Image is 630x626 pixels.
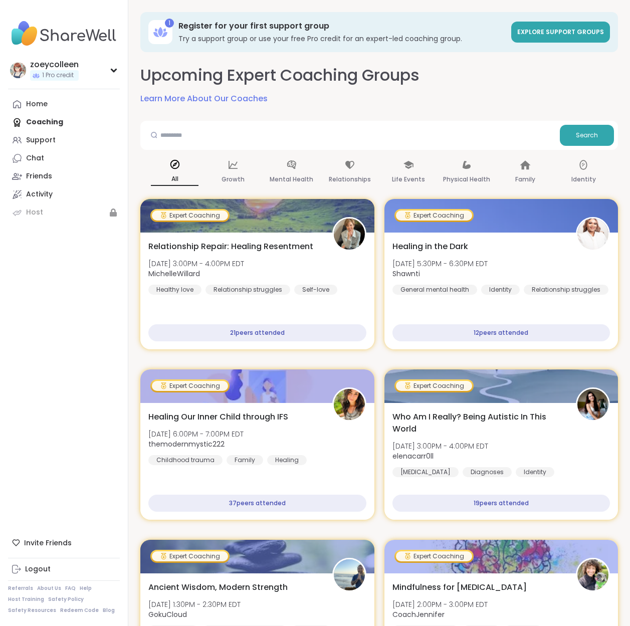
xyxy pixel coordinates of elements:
[148,285,201,295] div: Healthy love
[396,211,472,221] div: Expert Coaching
[516,467,554,477] div: Identity
[576,131,598,140] span: Search
[577,559,608,590] img: CoachJennifer
[10,62,26,78] img: zoeycolleen
[392,581,527,593] span: Mindfulness for [MEDICAL_DATA]
[227,455,263,465] div: Family
[205,285,290,295] div: Relationship struggles
[60,607,99,614] a: Redeem Code
[392,495,610,512] div: 19 peers attended
[48,596,84,603] a: Safety Policy
[8,131,120,149] a: Support
[8,596,44,603] a: Host Training
[148,241,313,253] span: Relationship Repair: Healing Resentment
[165,19,174,28] div: 1
[334,219,365,250] img: MichelleWillard
[148,599,241,609] span: [DATE] 1:30PM - 2:30PM EDT
[8,185,120,203] a: Activity
[294,285,337,295] div: Self-love
[148,411,288,423] span: Healing Our Inner Child through IFS
[148,455,223,465] div: Childhood trauma
[577,389,608,420] img: elenacarr0ll
[8,560,120,578] a: Logout
[396,551,472,561] div: Expert Coaching
[392,285,477,295] div: General mental health
[392,269,420,279] b: Shawnti
[26,153,44,163] div: Chat
[392,441,488,451] span: [DATE] 3:00PM - 4:00PM EDT
[65,585,76,592] a: FAQ
[148,429,244,439] span: [DATE] 6:00PM - 7:00PM EDT
[392,241,468,253] span: Healing in the Dark
[148,495,366,512] div: 37 peers attended
[152,211,228,221] div: Expert Coaching
[148,439,225,449] b: themodernmystic222
[515,173,535,185] p: Family
[103,607,115,614] a: Blog
[392,467,459,477] div: [MEDICAL_DATA]
[148,581,288,593] span: Ancient Wisdom, Modern Strength
[481,285,520,295] div: Identity
[8,203,120,222] a: Host
[511,22,610,43] a: Explore support groups
[8,167,120,185] a: Friends
[30,59,79,70] div: zoeycolleen
[26,135,56,145] div: Support
[140,93,268,105] a: Learn More About Our Coaches
[577,219,608,250] img: Shawnti
[8,149,120,167] a: Chat
[26,207,43,218] div: Host
[392,609,445,619] b: CoachJennifer
[8,585,33,592] a: Referrals
[152,551,228,561] div: Expert Coaching
[148,324,366,341] div: 21 peers attended
[270,173,313,185] p: Mental Health
[524,285,608,295] div: Relationship struggles
[392,173,425,185] p: Life Events
[178,34,505,44] h3: Try a support group or use your free Pro credit for an expert-led coaching group.
[8,95,120,113] a: Home
[152,381,228,391] div: Expert Coaching
[37,585,61,592] a: About Us
[26,189,53,199] div: Activity
[148,269,200,279] b: MichelleWillard
[392,259,488,269] span: [DATE] 5:30PM - 6:30PM EDT
[392,451,434,461] b: elenacarr0ll
[140,64,419,87] h2: Upcoming Expert Coaching Groups
[560,125,614,146] button: Search
[392,411,565,435] span: Who Am I Really? Being Autistic In This World
[517,28,604,36] span: Explore support groups
[148,609,187,619] b: GokuCloud
[8,607,56,614] a: Safety Resources
[26,171,52,181] div: Friends
[334,559,365,590] img: GokuCloud
[392,324,610,341] div: 12 peers attended
[396,381,472,391] div: Expert Coaching
[151,173,198,186] p: All
[329,173,371,185] p: Relationships
[26,99,48,109] div: Home
[443,173,490,185] p: Physical Health
[222,173,245,185] p: Growth
[392,599,488,609] span: [DATE] 2:00PM - 3:00PM EDT
[463,467,512,477] div: Diagnoses
[8,16,120,51] img: ShareWell Nav Logo
[8,534,120,552] div: Invite Friends
[80,585,92,592] a: Help
[178,21,505,32] h3: Register for your first support group
[25,564,51,574] div: Logout
[571,173,596,185] p: Identity
[42,71,74,80] span: 1 Pro credit
[148,259,244,269] span: [DATE] 3:00PM - 4:00PM EDT
[267,455,307,465] div: Healing
[334,389,365,420] img: themodernmystic222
